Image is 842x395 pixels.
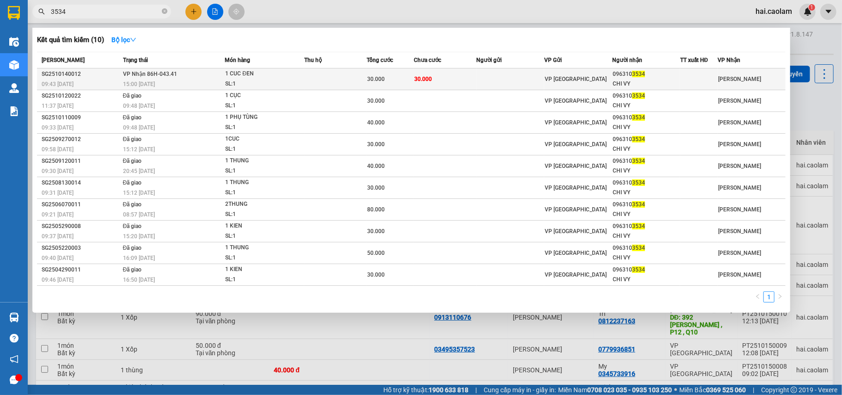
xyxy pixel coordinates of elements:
[718,228,761,235] span: [PERSON_NAME]
[123,255,155,261] span: 16:09 [DATE]
[545,185,607,191] span: VP [GEOGRAPHIC_DATA]
[613,79,680,89] div: CHI VY
[613,222,680,231] div: 096310
[718,119,761,126] span: [PERSON_NAME]
[225,134,295,144] div: 1CUC
[123,158,142,164] span: Đã giao
[225,144,295,154] div: SL: 1
[123,81,155,87] span: 15:00 [DATE]
[9,37,19,47] img: warehouse-icon
[130,37,136,43] span: down
[42,81,74,87] span: 09:43 [DATE]
[42,156,120,166] div: SG2509120011
[42,178,120,188] div: SG2508130014
[613,69,680,79] div: 096310
[51,6,160,17] input: Tìm tên, số ĐT hoặc mã đơn
[613,113,680,123] div: 096310
[42,146,74,153] span: 09:58 [DATE]
[367,57,393,63] span: Tổng cước
[764,292,774,302] a: 1
[414,76,432,82] span: 30.000
[225,178,295,188] div: 1 THUNG
[632,71,645,77] span: 3534
[367,228,385,235] span: 30.000
[225,221,295,231] div: 1 KIEN
[367,141,385,148] span: 30.000
[613,135,680,144] div: 096310
[123,190,155,196] span: 15:12 [DATE]
[42,277,74,283] span: 09:46 [DATE]
[42,135,120,144] div: SG2509270012
[225,243,295,253] div: 1 THUNG
[680,57,708,63] span: TT xuất HĐ
[632,223,645,229] span: 3534
[42,255,74,261] span: 09:40 [DATE]
[225,253,295,263] div: SL: 1
[42,69,120,79] div: SG2510140012
[123,266,142,273] span: Đã giao
[123,146,155,153] span: 15:12 [DATE]
[8,6,20,20] img: logo-vxr
[225,123,295,133] div: SL: 1
[718,76,761,82] span: [PERSON_NAME]
[718,141,761,148] span: [PERSON_NAME]
[42,265,120,275] div: SG2504290011
[545,206,607,213] span: VP [GEOGRAPHIC_DATA]
[367,98,385,104] span: 30.000
[632,114,645,121] span: 3534
[123,114,142,121] span: Đã giao
[613,178,680,188] div: 096310
[225,112,295,123] div: 1 PHỤ TÙNG
[225,69,295,79] div: 1 CUC ĐEN
[613,188,680,197] div: CHI VY
[225,231,295,241] div: SL: 1
[613,91,680,101] div: 096310
[225,265,295,275] div: 1 KIEN
[544,57,562,63] span: VP Gửi
[613,101,680,111] div: CHI VY
[225,210,295,220] div: SL: 1
[367,206,385,213] span: 80.000
[545,76,607,82] span: VP [GEOGRAPHIC_DATA]
[545,272,607,278] span: VP [GEOGRAPHIC_DATA]
[37,35,104,45] h3: Kết quả tìm kiếm ( 10 )
[42,124,74,131] span: 09:33 [DATE]
[718,272,761,278] span: [PERSON_NAME]
[9,313,19,322] img: warehouse-icon
[632,179,645,186] span: 3534
[38,8,45,15] span: search
[752,291,763,302] li: Previous Page
[612,57,642,63] span: Người nhận
[42,211,74,218] span: 09:21 [DATE]
[613,210,680,219] div: CHI VY
[162,7,167,16] span: close-circle
[123,245,142,251] span: Đã giao
[613,166,680,176] div: CHI VY
[123,179,142,186] span: Đã giao
[42,57,85,63] span: [PERSON_NAME]
[10,334,18,343] span: question-circle
[632,93,645,99] span: 3534
[225,91,295,101] div: 1 CỤC
[123,136,142,142] span: Đã giao
[225,166,295,176] div: SL: 1
[225,156,295,166] div: 1 THUNG
[718,163,761,169] span: [PERSON_NAME]
[123,201,142,208] span: Đã giao
[414,57,441,63] span: Chưa cước
[613,200,680,210] div: 096310
[225,199,295,210] div: 2THUNG
[304,57,322,63] span: Thu hộ
[42,243,120,253] div: SG2505220003
[10,376,18,384] span: message
[42,103,74,109] span: 11:37 [DATE]
[123,223,142,229] span: Đã giao
[613,243,680,253] div: 096310
[367,272,385,278] span: 30.000
[718,250,761,256] span: [PERSON_NAME]
[477,57,502,63] span: Người gửi
[42,190,74,196] span: 09:31 [DATE]
[162,8,167,14] span: close-circle
[123,124,155,131] span: 09:48 [DATE]
[42,222,120,231] div: SG2505290008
